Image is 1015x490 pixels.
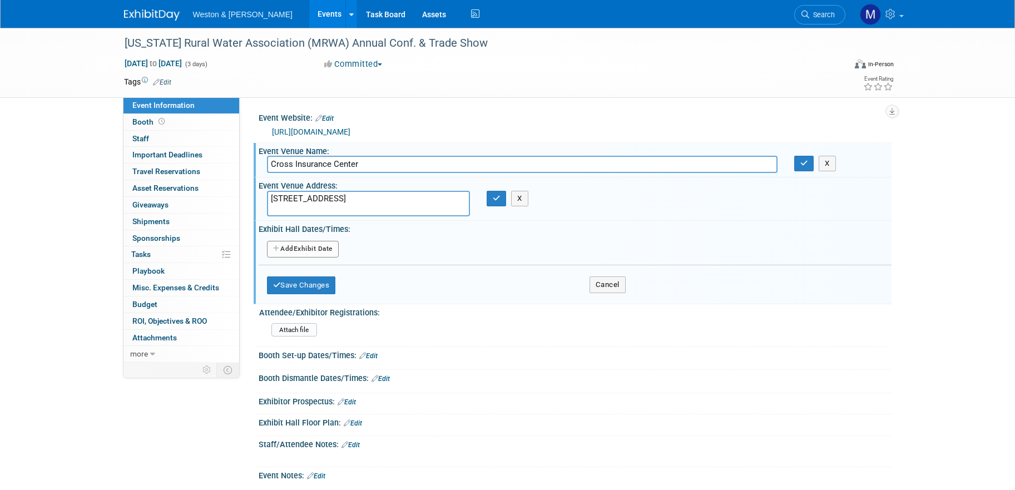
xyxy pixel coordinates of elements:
a: ROI, Objectives & ROO [123,313,239,329]
span: to [148,59,159,68]
span: ROI, Objectives & ROO [132,316,207,325]
td: Personalize Event Tab Strip [197,363,217,377]
a: Edit [372,375,390,383]
td: Tags [124,76,171,87]
div: Event Venue Address: [259,177,892,191]
span: Important Deadlines [132,150,202,159]
span: Sponsorships [132,234,180,242]
span: Weston & [PERSON_NAME] [193,10,293,19]
div: Event Website: [259,110,892,124]
a: Misc. Expenses & Credits [123,280,239,296]
span: Booth not reserved yet [156,117,167,126]
button: Save Changes [267,276,336,294]
span: Staff [132,134,149,143]
span: Booth [132,117,167,126]
div: In-Person [868,60,894,68]
button: Cancel [590,276,626,293]
a: Sponsorships [123,230,239,246]
img: Mary OMalley [860,4,881,25]
a: Booth [123,114,239,130]
button: X [819,156,836,171]
button: Committed [320,58,387,70]
span: Attachments [132,333,177,342]
a: Asset Reservations [123,180,239,196]
a: Edit [341,441,360,449]
span: Tasks [131,250,151,259]
div: Exhibit Hall Dates/Times: [259,221,892,235]
a: [URL][DOMAIN_NAME] [272,127,350,136]
div: Exhibitor Prospectus: [259,393,892,408]
a: Budget [123,296,239,313]
a: Search [794,5,845,24]
div: Booth Set-up Dates/Times: [259,347,892,362]
img: Format-Inperson.png [855,60,866,68]
a: Attachments [123,330,239,346]
span: Event Information [132,101,195,110]
div: Event Rating [863,76,893,82]
a: Important Deadlines [123,147,239,163]
a: more [123,346,239,362]
div: Staff/Attendee Notes: [259,436,892,451]
img: ExhibitDay [124,9,180,21]
a: Edit [344,419,362,427]
td: Toggle Event Tabs [216,363,239,377]
div: Attendee/Exhibitor Registrations: [259,304,887,318]
a: Event Information [123,97,239,113]
a: Staff [123,131,239,147]
a: Edit [153,78,171,86]
a: Edit [307,472,325,480]
div: Event Venue Name: [259,143,892,157]
span: more [130,349,148,358]
a: Tasks [123,246,239,263]
button: X [511,191,528,206]
div: Booth Dismantle Dates/Times: [259,370,892,384]
span: Giveaways [132,200,169,209]
div: Exhibit Hall Floor Plan: [259,414,892,429]
span: Shipments [132,217,170,226]
span: Misc. Expenses & Credits [132,283,219,292]
span: Search [809,11,835,19]
span: Travel Reservations [132,167,200,176]
span: (3 days) [184,61,207,68]
button: AddExhibit Date [267,241,339,258]
span: Playbook [132,266,165,275]
a: Giveaways [123,197,239,213]
a: Travel Reservations [123,164,239,180]
a: Playbook [123,263,239,279]
span: Asset Reservations [132,184,199,192]
a: Shipments [123,214,239,230]
span: [DATE] [DATE] [124,58,182,68]
a: Edit [338,398,356,406]
div: Event Format [780,58,894,75]
a: Edit [315,115,334,122]
a: Edit [359,352,378,360]
span: Budget [132,300,157,309]
div: Event Notes: [259,467,892,482]
div: [US_STATE] Rural Water Association (MRWA) Annual Conf. & Trade Show [121,33,829,53]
